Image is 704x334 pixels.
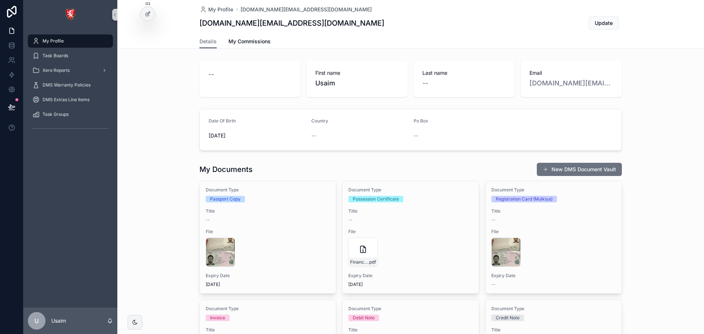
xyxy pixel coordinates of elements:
[537,163,622,176] button: New DMS Document Vault
[206,327,330,333] span: Title
[28,64,113,77] a: Xero Reports
[491,327,616,333] span: Title
[206,306,330,312] span: Document Type
[311,132,316,139] span: --
[208,69,214,80] span: --
[199,35,217,49] a: Details
[350,259,368,265] span: Finance_Declaration_Form_PkC1NpVDRtcf
[199,18,384,28] h1: [DOMAIN_NAME][EMAIL_ADDRESS][DOMAIN_NAME]
[491,229,616,235] span: File
[348,282,473,287] span: [DATE]
[28,108,113,121] a: Task Groups
[491,187,616,193] span: Document Type
[28,93,113,106] a: DMS Extras Line Items
[43,111,69,117] span: Task Groups
[588,16,619,30] button: Update
[368,259,376,265] span: .pdf
[209,118,236,124] span: Date Of Birth
[348,187,473,193] span: Document Type
[595,19,613,27] span: Update
[43,67,70,73] span: Xero Reports
[422,78,428,88] span: --
[210,315,225,321] div: Invoice
[228,38,271,45] span: My Commissions
[491,217,496,223] span: --
[315,78,399,88] span: Usaim
[28,34,113,48] a: My Profile
[353,196,399,202] div: Possession Certificate
[199,38,217,45] span: Details
[348,306,473,312] span: Document Type
[206,282,330,287] span: [DATE]
[529,78,613,88] a: [DOMAIN_NAME][EMAIL_ADDRESS][DOMAIN_NAME]
[43,97,89,103] span: DMS Extras Line Items
[43,82,91,88] span: DMS Warranty Policies
[210,196,241,202] div: Passport Copy
[65,9,76,21] img: App logo
[348,229,473,235] span: File
[485,181,622,294] a: Document TypeRegistration Card (Mulkiya)Title--FileExpiry Date--
[43,53,68,59] span: Task Boards
[348,273,473,279] span: Expiry Date
[228,35,271,49] a: My Commissions
[23,29,117,144] div: scrollable content
[28,49,113,62] a: Task Boards
[342,181,479,294] a: Document TypePossession CertificateTitle--FileFinance_Declaration_Form_PkC1NpVDRtcf.pdfExpiry Dat...
[491,273,616,279] span: Expiry Date
[206,208,330,214] span: Title
[348,217,353,223] span: --
[348,327,473,333] span: Title
[199,6,233,13] a: My Profile
[208,6,233,13] span: My Profile
[414,118,428,124] span: Po Box
[241,6,372,13] a: [DOMAIN_NAME][EMAIL_ADDRESS][DOMAIN_NAME]
[28,78,113,92] a: DMS Warranty Policies
[491,208,616,214] span: Title
[206,187,330,193] span: Document Type
[353,315,375,321] div: Debit Note
[529,69,613,77] span: Email
[51,317,66,324] p: Usaim
[206,273,330,279] span: Expiry Date
[491,282,496,287] span: --
[199,181,336,294] a: Document TypePassport CopyTitle--FileExpiry Date[DATE]
[34,316,39,325] span: U
[348,208,473,214] span: Title
[43,38,64,44] span: My Profile
[199,164,253,175] h1: My Documents
[496,315,520,321] div: Credit Note
[491,306,616,312] span: Document Type
[206,217,210,223] span: --
[315,69,399,77] span: First name
[311,118,328,124] span: Country
[496,196,553,202] div: Registration Card (Mulkiya)
[206,229,330,235] span: File
[414,132,418,139] span: --
[209,132,305,139] span: [DATE]
[422,69,506,77] span: Last name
